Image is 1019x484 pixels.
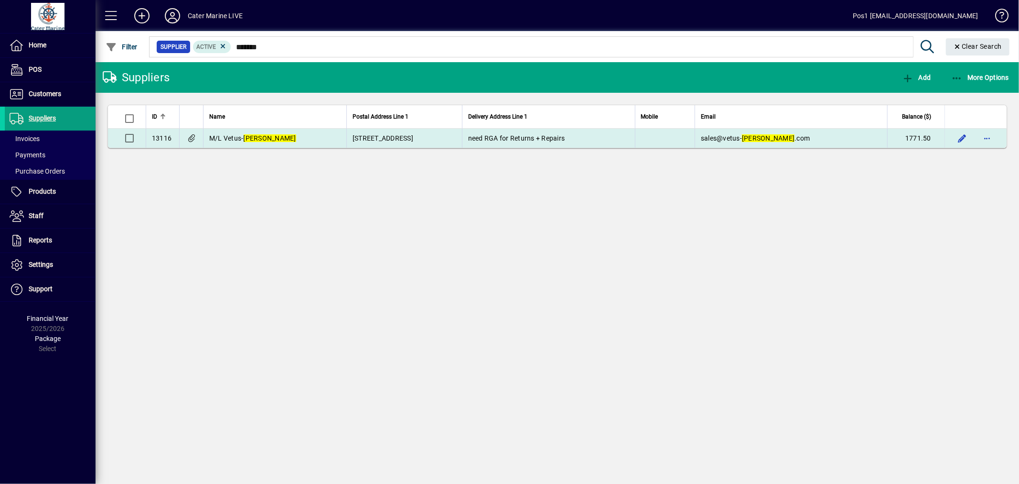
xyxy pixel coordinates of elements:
[742,134,794,142] em: [PERSON_NAME]
[900,69,933,86] button: Add
[954,43,1002,50] span: Clear Search
[152,111,173,122] div: ID
[29,212,43,220] span: Staff
[29,41,46,49] span: Home
[946,38,1010,55] button: Clear
[29,187,56,195] span: Products
[641,111,658,122] span: Mobile
[701,111,716,122] span: Email
[10,167,65,175] span: Purchase Orders
[10,151,45,159] span: Payments
[893,111,940,122] div: Balance ($)
[152,111,157,122] span: ID
[197,44,216,50] span: Active
[5,253,96,277] a: Settings
[853,8,978,23] div: Pos1 [EMAIL_ADDRESS][DOMAIN_NAME]
[29,261,53,268] span: Settings
[5,229,96,253] a: Reports
[641,111,689,122] div: Mobile
[353,111,408,122] span: Postal Address Line 1
[209,111,341,122] div: Name
[188,8,243,23] div: Cater Marine LIVE
[106,43,138,51] span: Filter
[5,204,96,228] a: Staff
[29,114,56,122] span: Suppliers
[10,135,40,143] span: Invoices
[127,7,157,24] button: Add
[5,131,96,147] a: Invoices
[951,74,1009,81] span: More Options
[988,2,1007,33] a: Knowledge Base
[27,315,69,322] span: Financial Year
[468,111,527,122] span: Delivery Address Line 1
[209,111,225,122] span: Name
[29,66,42,73] span: POS
[161,42,186,52] span: Supplier
[29,90,61,98] span: Customers
[5,147,96,163] a: Payments
[902,111,931,122] span: Balance ($)
[5,33,96,57] a: Home
[5,82,96,106] a: Customers
[468,134,565,142] span: need RGA for Returns + Repairs
[103,38,140,55] button: Filter
[887,129,944,148] td: 1771.50
[701,111,881,122] div: Email
[979,131,995,146] button: More options
[5,277,96,301] a: Support
[35,335,61,342] span: Package
[949,69,1012,86] button: More Options
[29,285,53,293] span: Support
[955,131,970,146] button: Edit
[902,74,931,81] span: Add
[152,134,172,142] span: 13116
[244,134,296,142] em: [PERSON_NAME]
[5,58,96,82] a: POS
[157,7,188,24] button: Profile
[209,134,296,142] span: M/L Vetus-
[5,180,96,204] a: Products
[353,134,413,142] span: [STREET_ADDRESS]
[193,41,231,53] mat-chip: Activation Status: Active
[701,134,810,142] span: sales@vetus- .com
[29,236,52,244] span: Reports
[5,163,96,179] a: Purchase Orders
[103,70,170,85] div: Suppliers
